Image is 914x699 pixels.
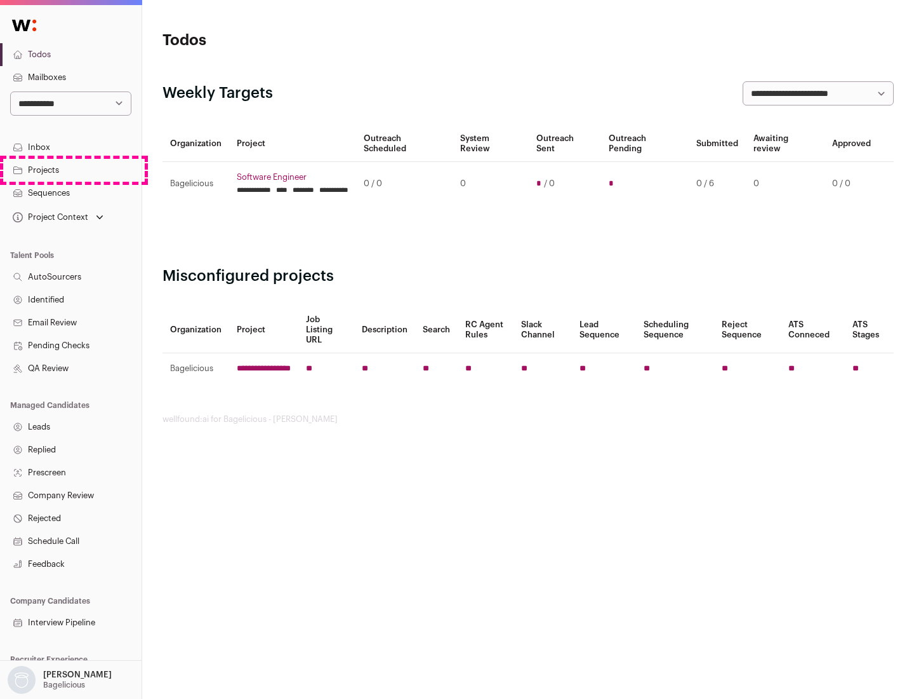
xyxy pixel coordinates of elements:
th: Reject Sequence [714,307,781,353]
img: Wellfound [5,13,43,38]
td: Bagelicious [162,353,229,384]
th: Slack Channel [513,307,572,353]
th: Scheduling Sequence [636,307,714,353]
th: Search [415,307,458,353]
td: 0 / 0 [356,162,453,206]
td: 0 [453,162,528,206]
a: Software Engineer [237,172,348,182]
th: Submitted [689,126,746,162]
td: Bagelicious [162,162,229,206]
th: Job Listing URL [298,307,354,353]
h1: Todos [162,31,406,51]
td: 0 / 0 [825,162,878,206]
th: Description [354,307,415,353]
h2: Weekly Targets [162,83,273,104]
td: 0 [746,162,825,206]
th: ATS Stages [845,307,894,353]
th: Project [229,307,298,353]
th: RC Agent Rules [458,307,513,353]
span: / 0 [544,179,555,189]
th: Organization [162,307,229,353]
th: Organization [162,126,229,162]
th: Outreach Sent [529,126,602,162]
h2: Misconfigured projects [162,266,894,287]
th: Lead Sequence [572,307,636,353]
div: Project Context [10,212,88,222]
th: Outreach Scheduled [356,126,453,162]
th: Approved [825,126,878,162]
th: Project [229,126,356,162]
footer: wellfound:ai for Bagelicious - [PERSON_NAME] [162,414,894,424]
p: Bagelicious [43,680,85,690]
td: 0 / 6 [689,162,746,206]
p: [PERSON_NAME] [43,670,112,680]
button: Open dropdown [10,208,106,226]
img: nopic.png [8,666,36,694]
th: System Review [453,126,528,162]
th: ATS Conneced [781,307,844,353]
th: Outreach Pending [601,126,688,162]
th: Awaiting review [746,126,825,162]
button: Open dropdown [5,666,114,694]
